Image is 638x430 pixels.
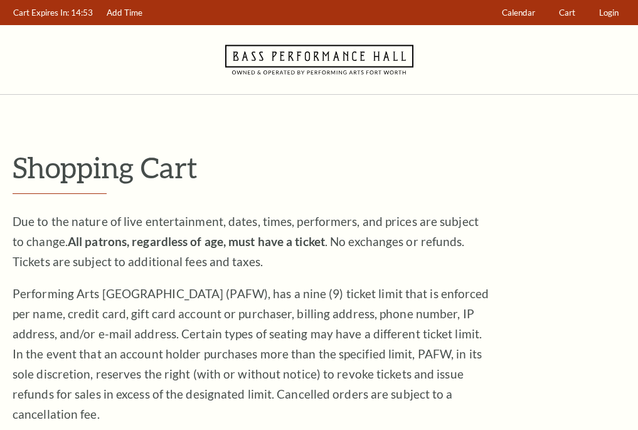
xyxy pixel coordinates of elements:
[13,214,479,269] span: Due to the nature of live entertainment, dates, times, performers, and prices are subject to chan...
[71,8,93,18] span: 14:53
[13,284,489,424] p: Performing Arts [GEOGRAPHIC_DATA] (PAFW), has a nine (9) ticket limit that is enforced per name, ...
[593,1,625,25] a: Login
[502,8,535,18] span: Calendar
[68,234,325,249] strong: All patrons, regardless of age, must have a ticket
[101,1,149,25] a: Add Time
[13,8,69,18] span: Cart Expires In:
[496,1,541,25] a: Calendar
[599,8,619,18] span: Login
[13,151,625,183] p: Shopping Cart
[553,1,582,25] a: Cart
[559,8,575,18] span: Cart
